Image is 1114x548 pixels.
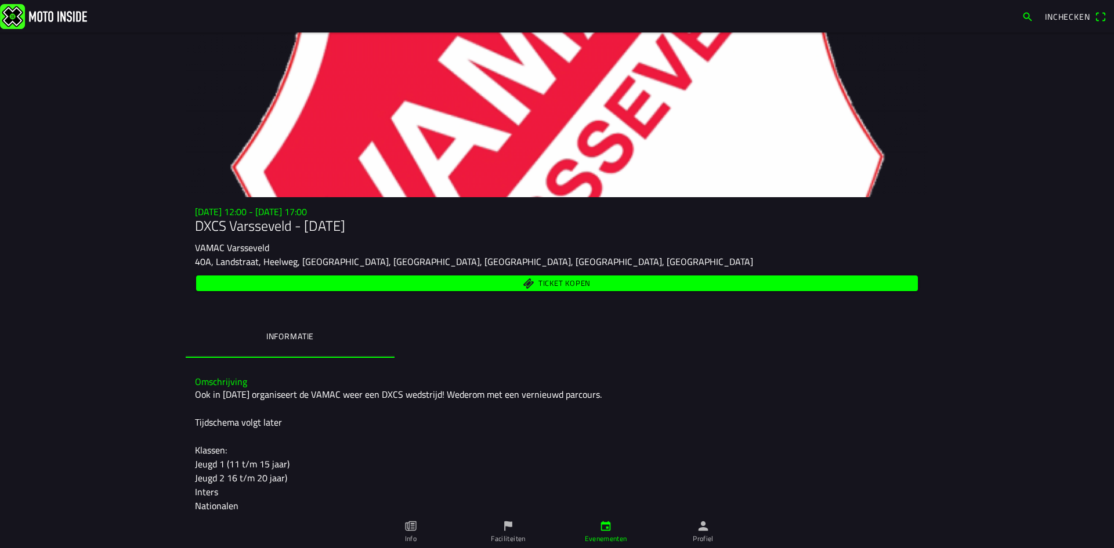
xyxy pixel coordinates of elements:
[1016,6,1039,26] a: search
[585,534,627,544] ion-label: Evenementen
[697,520,710,532] ion-icon: person
[195,217,919,234] h1: DXCS Varsseveld - [DATE]
[502,520,515,532] ion-icon: flag
[405,534,417,544] ion-label: Info
[195,255,753,268] ion-text: 40A, Landstraat, Heelweg, [GEOGRAPHIC_DATA], [GEOGRAPHIC_DATA], [GEOGRAPHIC_DATA], [GEOGRAPHIC_DA...
[1045,10,1090,23] span: Inchecken
[693,534,714,544] ion-label: Profiel
[195,206,919,217] h3: [DATE] 12:00 - [DATE] 17:00
[599,520,612,532] ion-icon: calendar
[538,280,591,288] span: Ticket kopen
[195,376,919,387] h3: Omschrijving
[195,241,269,255] ion-text: VAMAC Varsseveld
[491,534,525,544] ion-label: Faciliteiten
[404,520,417,532] ion-icon: paper
[1039,6,1112,26] a: Incheckenqr scanner
[266,330,314,343] ion-label: Informatie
